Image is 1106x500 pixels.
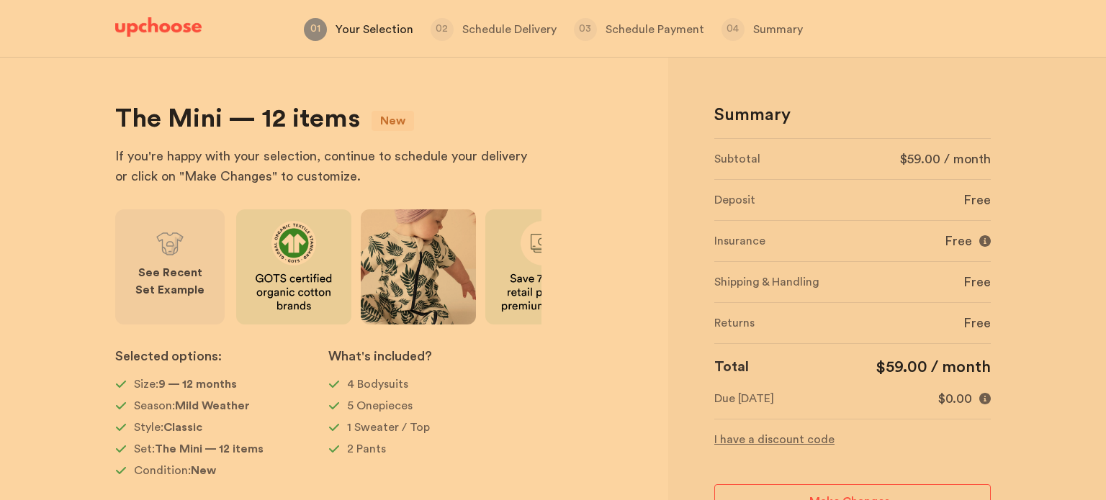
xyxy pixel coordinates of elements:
[714,431,991,448] p: I have a discount code
[714,273,819,291] p: Shipping & Handling
[380,114,405,128] button: New
[900,153,991,165] span: $59.00 / month
[876,359,991,375] span: $59.00 / month
[115,150,527,183] span: If you're happy with your selection, continue to schedule your delivery or click on "Make Changes...
[336,21,413,38] p: Your Selection
[963,273,991,291] p: Free
[431,20,454,37] p: 02
[361,209,476,324] img: img2
[134,440,264,458] p: Set:
[574,20,597,37] p: 03
[938,390,972,407] p: $0.00
[135,267,204,296] strong: See Recent Set Example
[156,229,184,258] img: Bodysuit
[485,209,601,324] img: img3
[115,347,328,365] p: Selected options:
[347,440,386,458] p: 2 Pants
[945,232,972,250] p: Free
[158,378,237,390] span: 9 — 12 months
[134,376,237,393] p: Size:
[347,419,430,436] p: 1 Sweater / Top
[134,397,250,414] p: Season:
[163,422,202,433] span: Classic
[606,21,704,38] p: Schedule Payment
[462,21,557,38] p: Schedule Delivery
[115,17,202,44] a: UpChoose
[714,150,760,168] p: Subtotal
[721,20,745,37] p: 04
[714,355,749,378] p: Total
[236,209,351,324] img: img1
[328,347,541,365] p: What's included?
[963,314,991,332] p: Free
[714,138,991,448] div: 0
[304,20,327,37] p: 01
[134,419,202,436] p: Style:
[714,314,755,332] p: Returns
[115,17,202,37] img: UpChoose
[115,104,360,135] div: The Mini — 12 items
[347,397,413,414] p: 5 Onepieces
[714,390,774,407] p: Due [DATE]
[155,443,264,455] span: The Mini — 12 items
[714,104,791,127] p: Summary
[714,232,765,250] p: Insurance
[191,465,216,476] span: New
[753,21,803,38] p: Summary
[347,376,408,393] p: 4 Bodysuits
[714,191,755,209] p: Deposit
[134,462,216,479] p: Condition:
[175,400,250,412] span: Mild Weather
[963,191,991,209] p: Free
